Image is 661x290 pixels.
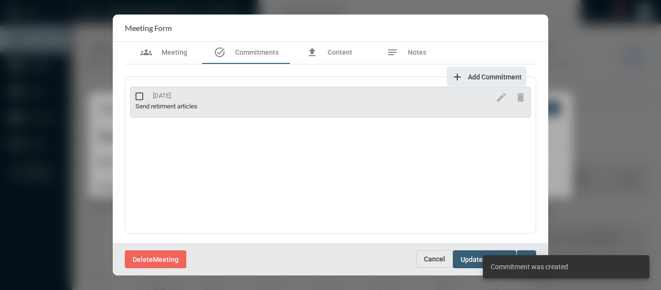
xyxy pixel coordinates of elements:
mat-icon: add [451,71,463,83]
span: Meeting [162,48,187,56]
span: Commitments [235,48,279,56]
span: Commitment was created [491,262,568,272]
button: delete commitment [511,87,530,107]
span: Cancel [424,255,445,263]
span: Add Commitment [468,73,522,81]
span: Notes [408,48,426,56]
span: Content [328,48,352,56]
button: edit commitment [492,87,511,107]
mat-icon: task_alt [214,46,225,58]
mat-icon: notes [387,46,398,58]
button: DeleteMeeting [125,250,186,268]
mat-icon: groups [140,46,152,58]
div: Send retirment articles [135,103,492,110]
span: Meeting [153,256,179,263]
button: UpdateMeeting [453,250,516,268]
span: Update [461,256,483,263]
mat-icon: delete [515,92,526,103]
h2: Meeting Form [125,23,172,32]
button: Cancel [416,250,453,268]
button: add commitment [447,67,526,86]
div: [DATE] [153,92,171,100]
mat-icon: file_upload [306,46,318,58]
mat-icon: edit [496,92,507,103]
span: Delete [133,256,153,263]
